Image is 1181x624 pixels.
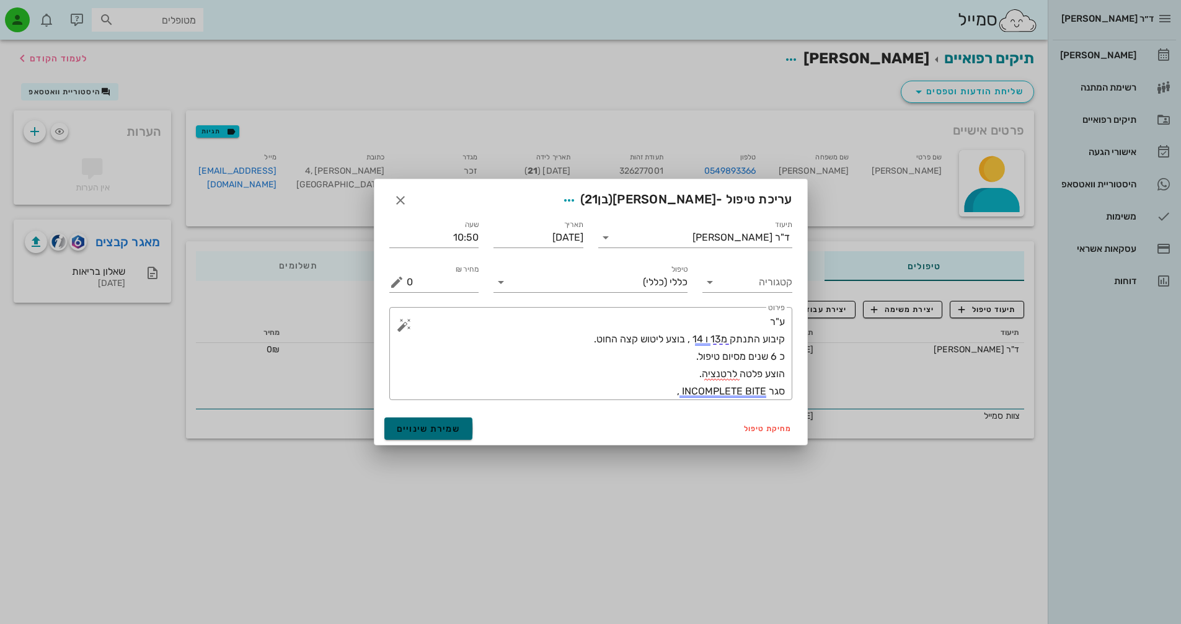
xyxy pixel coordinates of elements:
[692,232,790,243] div: ד"ר [PERSON_NAME]
[465,220,479,230] label: שעה
[775,220,792,230] label: תיעוד
[580,192,613,207] span: (בן )
[558,189,792,212] span: עריכת טיפול -
[744,424,792,433] span: מחיקת טיפול
[389,275,404,290] button: מחיר ₪ appended action
[564,220,583,230] label: תאריך
[739,420,797,437] button: מחיקת טיפול
[643,277,667,288] span: (כללי)
[456,265,479,274] label: מחיר ₪
[598,228,792,247] div: תיעודד"ר [PERSON_NAME]
[585,192,598,207] span: 21
[397,424,461,434] span: שמירת שינויים
[671,265,688,274] label: טיפול
[768,303,785,313] label: פירוט
[670,277,688,288] span: כללי
[384,417,473,440] button: שמירת שינויים
[613,192,716,207] span: [PERSON_NAME]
